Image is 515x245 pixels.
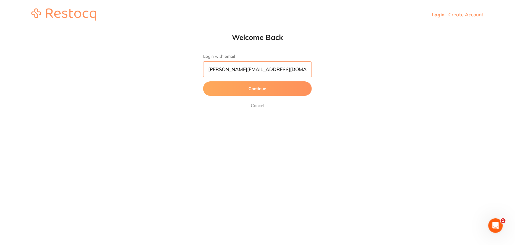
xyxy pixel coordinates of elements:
[449,11,484,18] a: Create Account
[250,102,265,109] a: Cancel
[191,33,324,42] h1: Welcome Back
[432,11,445,18] a: Login
[501,218,506,223] span: 1
[488,218,503,233] iframe: Intercom live chat
[203,54,312,59] label: Login with email
[203,81,312,96] button: Continue
[31,8,96,21] img: restocq_logo.svg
